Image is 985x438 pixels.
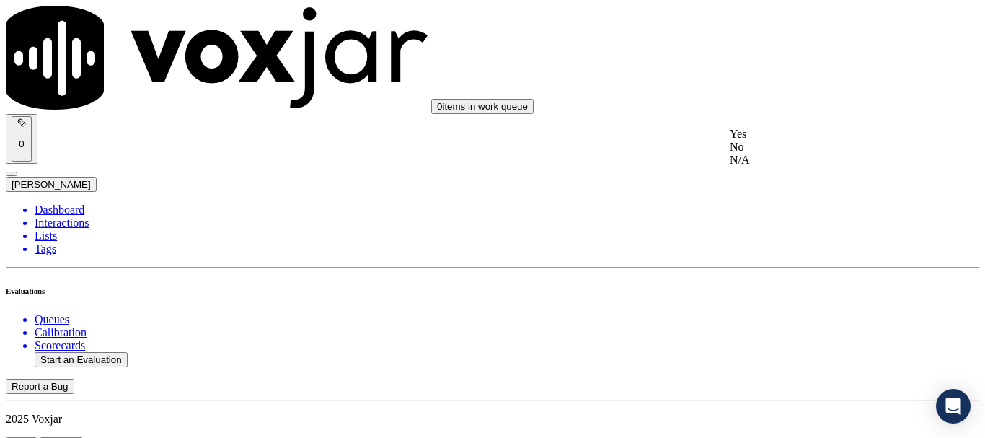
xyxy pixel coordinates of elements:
a: Interactions [35,216,979,229]
h6: Evaluations [6,286,979,295]
button: Report a Bug [6,379,74,394]
div: Yes [730,128,913,141]
a: Queues [35,313,979,326]
button: [PERSON_NAME] [6,177,97,192]
div: No [730,141,913,154]
button: Start an Evaluation [35,352,128,367]
a: Lists [35,229,979,242]
a: Tags [35,242,979,255]
p: 2025 Voxjar [6,413,979,426]
a: Calibration [35,326,979,339]
img: voxjar logo [6,6,428,110]
div: N/A [730,154,913,167]
p: 0 [17,139,26,149]
button: 0items in work queue [431,99,534,114]
button: 0 [12,116,32,162]
button: 0 [6,114,37,164]
span: [PERSON_NAME] [12,179,91,190]
a: Dashboard [35,203,979,216]
div: Open Intercom Messenger [936,389,971,424]
a: Scorecards [35,339,979,352]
